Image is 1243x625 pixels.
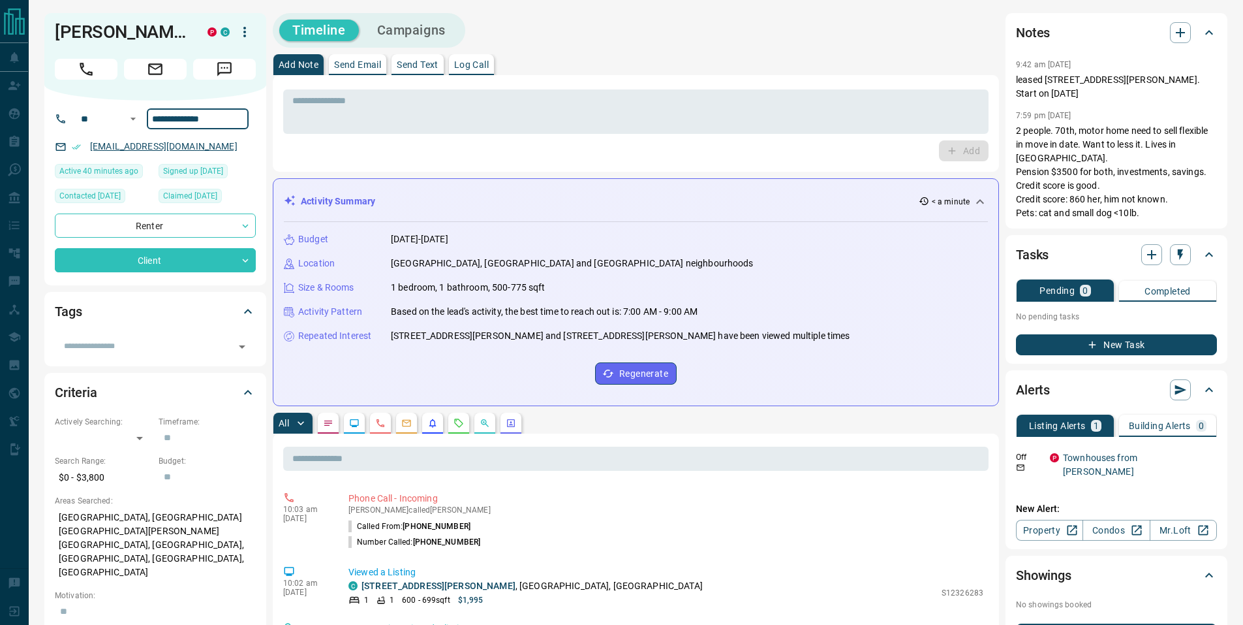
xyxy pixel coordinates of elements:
p: Activity Summary [301,195,375,208]
button: Open [125,111,141,127]
button: Open [233,338,251,356]
a: Condos [1082,520,1150,541]
h2: Tags [55,301,82,322]
p: [PERSON_NAME] called [PERSON_NAME] [348,505,983,515]
p: [DATE] [283,588,329,597]
h2: Tasks [1016,244,1049,265]
p: Repeated Interest [298,329,371,343]
p: [GEOGRAPHIC_DATA], [GEOGRAPHIC_DATA] and [GEOGRAPHIC_DATA] neighbourhoods [391,257,754,270]
p: Log Call [454,60,489,69]
p: Building Alerts [1129,421,1191,430]
div: Activity Summary< a minute [284,189,988,214]
button: New Task [1016,334,1217,355]
button: Timeline [279,20,359,41]
p: < a minute [932,196,970,208]
p: Location [298,257,335,270]
p: Search Range: [55,455,152,467]
span: Message [193,59,256,80]
div: Alerts [1016,374,1217,406]
p: 10:03 am [283,505,329,514]
span: Claimed [DATE] [163,189,217,202]
p: 0 [1199,421,1204,430]
p: Budget: [159,455,256,467]
p: Listing Alerts [1029,421,1086,430]
p: 10:02 am [283,579,329,588]
div: property.ca [207,27,217,37]
p: [STREET_ADDRESS][PERSON_NAME] and [STREET_ADDRESS][PERSON_NAME] have been viewed multiple times [391,329,850,343]
div: Fri Jun 04 2021 [159,164,256,182]
svg: Email Verified [72,142,81,152]
span: Call [55,59,117,80]
div: Thu Aug 14 2025 [55,164,152,182]
p: Send Email [334,60,381,69]
div: property.ca [1050,453,1059,462]
div: Criteria [55,377,256,408]
svg: Listing Alerts [427,418,438,428]
p: New Alert: [1016,502,1217,516]
p: Send Text [397,60,438,69]
div: Tags [55,296,256,327]
a: Townhouses from [PERSON_NAME] [1063,453,1137,477]
p: Off [1016,451,1042,463]
h2: Criteria [55,382,97,403]
a: [STREET_ADDRESS][PERSON_NAME] [361,581,515,591]
p: Viewed a Listing [348,566,983,579]
a: Mr.Loft [1150,520,1217,541]
svg: Calls [375,418,386,428]
p: 1 [364,594,369,606]
svg: Lead Browsing Activity [349,418,360,428]
p: $0 - $3,800 [55,467,152,489]
p: Timeframe: [159,416,256,428]
svg: Emails [401,418,412,428]
h2: Alerts [1016,379,1050,400]
p: Size & Rooms [298,281,354,295]
div: Notes [1016,17,1217,48]
svg: Opportunities [480,418,490,428]
p: 1 [390,594,394,606]
div: Showings [1016,560,1217,591]
p: $1,995 [458,594,483,606]
p: [DATE]-[DATE] [391,232,448,246]
p: Areas Searched: [55,495,256,507]
p: leased [STREET_ADDRESS][PERSON_NAME]. Start on [DATE] [1016,73,1217,101]
svg: Notes [323,418,333,428]
p: Number Called: [348,536,480,548]
p: All [279,419,289,428]
p: Actively Searching: [55,416,152,428]
p: 2 people. 70th, motor home need to sell flexible in move in date. Want to less it. Lives in [GEOG... [1016,124,1217,220]
p: Based on the lead's activity, the best time to reach out is: 7:00 AM - 9:00 AM [391,305,698,319]
p: No showings booked [1016,599,1217,611]
p: 9:42 am [DATE] [1016,60,1071,69]
svg: Agent Actions [506,418,516,428]
p: [DATE] [283,514,329,523]
span: Contacted [DATE] [59,189,121,202]
div: Client [55,248,256,272]
a: [EMAIL_ADDRESS][DOMAIN_NAME] [90,141,238,152]
p: S12326283 [942,587,983,599]
h1: [PERSON_NAME] [55,22,188,42]
p: Motivation: [55,590,256,601]
div: Fri Jun 11 2021 [159,189,256,207]
p: No pending tasks [1016,307,1217,327]
span: [PHONE_NUMBER] [413,537,481,547]
p: Completed [1144,287,1191,296]
div: condos.ca [348,581,358,590]
h2: Notes [1016,22,1050,43]
p: 1 [1094,421,1099,430]
p: [GEOGRAPHIC_DATA], [GEOGRAPHIC_DATA] [GEOGRAPHIC_DATA][PERSON_NAME][GEOGRAPHIC_DATA], [GEOGRAPHIC... [55,507,256,583]
p: 600 - 699 sqft [402,594,450,606]
p: 0 [1082,286,1088,295]
p: Called From: [348,521,470,532]
p: Activity Pattern [298,305,362,319]
button: Campaigns [364,20,459,41]
p: , [GEOGRAPHIC_DATA], [GEOGRAPHIC_DATA] [361,579,703,593]
a: Property [1016,520,1083,541]
svg: Requests [453,418,464,428]
h2: Showings [1016,565,1071,586]
div: Renter [55,214,256,238]
span: Email [124,59,187,80]
div: Tasks [1016,239,1217,270]
p: Budget [298,232,328,246]
button: Regenerate [595,362,677,385]
p: Phone Call - Incoming [348,492,983,505]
